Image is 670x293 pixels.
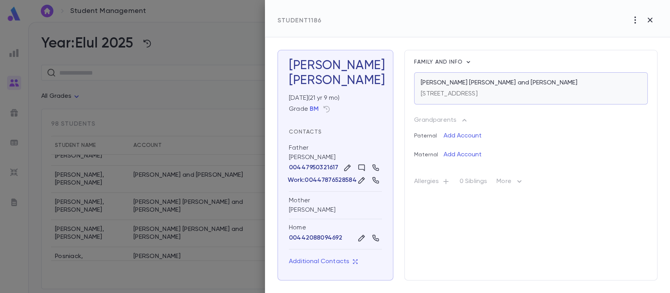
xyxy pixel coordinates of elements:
[289,258,358,266] p: Additional Contacts
[497,177,524,189] p: More
[289,164,338,172] button: 00447950321617
[289,234,342,242] button: 00442088094692
[289,254,358,269] button: Additional Contacts
[289,139,382,192] div: [PERSON_NAME]
[289,129,322,135] span: Contacts
[414,59,464,65] span: Family and info
[421,79,577,87] p: [PERSON_NAME] [PERSON_NAME] and [PERSON_NAME]
[414,116,456,124] p: Grandparents
[277,18,321,24] span: Student 1186
[310,105,319,113] button: BM
[289,196,310,205] div: Mother
[289,73,382,88] div: [PERSON_NAME]
[289,144,309,152] div: Father
[289,176,355,184] button: Work:00447876528584
[286,91,382,102] div: [DATE] ( 21 yr 9 mo )
[289,224,382,232] div: Home
[443,148,481,161] button: Add Account
[443,130,481,142] button: Add Account
[414,126,443,139] p: Paternal
[459,178,487,189] p: 0 Siblings
[287,176,356,184] p: Work: 00447876528584
[289,58,382,88] h3: [PERSON_NAME]
[289,192,382,219] div: [PERSON_NAME]
[414,178,450,189] p: Allergies
[414,145,443,158] p: Maternal
[289,105,319,113] div: Grade
[414,114,468,126] button: Grandparents
[421,90,478,98] p: [STREET_ADDRESS]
